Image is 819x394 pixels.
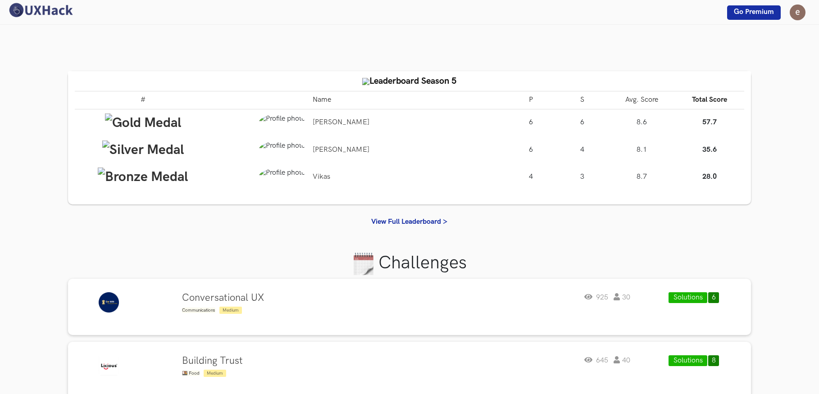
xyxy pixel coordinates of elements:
[91,379,159,385] label: [DOMAIN_NAME]
[584,293,608,302] span: 925
[102,140,184,160] img: Silver Medal
[556,109,608,136] td: 6
[99,355,119,376] img: Licious logo
[98,168,188,187] img: Bronze Medal
[75,342,744,389] a: Licious logo[DOMAIN_NAME]Building Trust🍱 Food Medium645 40Solutions8
[608,109,676,136] td: 8.6
[505,109,556,136] td: 6
[556,163,608,190] td: 3
[362,78,369,85] img: trophy.png
[708,355,719,366] button: 8
[75,279,744,332] a: CoWin logo[PERSON_NAME][DOMAIN_NAME]Conversational UXCommunications Medium925 30Solutions6
[608,136,676,163] td: 8.1
[669,292,707,303] button: Solutions
[204,370,226,377] span: Medium
[182,355,243,367] h4: Building Trust
[182,371,200,376] span: 🍱 Food
[313,172,330,181] a: Vikas
[727,5,781,20] a: Go Premium
[675,136,744,163] td: 35.6
[608,163,676,190] td: 8.7
[352,253,375,275] img: Calendar logo
[614,356,630,365] span: 40
[708,292,719,303] button: 6
[99,292,119,312] img: CoWin logo
[313,118,369,127] a: [PERSON_NAME]
[309,91,505,109] th: Name
[91,316,159,328] label: [PERSON_NAME][DOMAIN_NAME]
[7,2,74,18] img: UXHack logo
[505,163,556,190] td: 4
[675,163,744,190] td: 28.0
[313,145,369,154] a: [PERSON_NAME]
[371,217,447,226] a: View Full Leaderboard >
[75,91,211,109] th: #
[669,355,707,366] button: Solutions
[68,252,751,275] h1: Challenges
[505,136,556,163] td: 6
[182,308,215,313] span: Communications
[505,91,556,109] th: P
[259,168,305,186] img: Profile photo
[556,136,608,163] td: 4
[219,307,242,314] span: Medium
[182,292,264,304] h4: Conversational UX
[556,91,608,109] th: S
[259,114,305,132] img: Profile photo
[675,91,744,109] th: Total Score
[75,76,744,86] h4: Leaderboard Season 5
[608,91,676,109] th: Avg. Score
[614,293,630,302] span: 30
[105,113,181,133] img: Gold Medal
[790,5,805,20] img: Your profile pic
[584,356,608,365] span: 645
[675,109,744,136] td: 57.7
[734,8,774,16] span: Go Premium
[259,141,305,159] img: Profile photo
